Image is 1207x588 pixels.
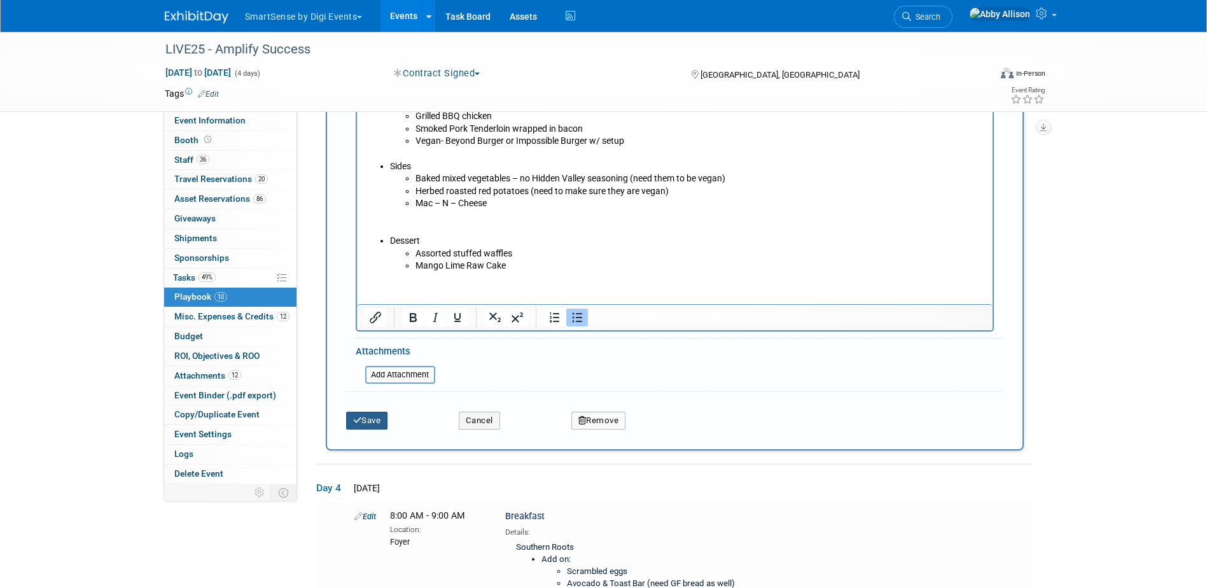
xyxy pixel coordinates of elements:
li: 152+ seats [33,105,629,118]
span: 10 [214,292,227,302]
span: 86 [253,194,266,204]
a: Attachments12 [164,367,297,386]
span: Logs [174,449,193,459]
li: Chips [59,554,629,566]
a: Misc. Expenses & Credits12 [164,307,297,326]
li: Meatballs w/ BBQ (on toothpicks?) [59,491,629,504]
span: 8:00 AM - 9:00 AM [390,510,465,521]
div: Foyer [390,535,486,548]
button: Numbered list [544,309,566,326]
div: Details: [505,523,832,538]
a: Budget [164,327,297,346]
li: [PERSON_NAME]- Black, [PHONE_NUMBER] Cell [33,43,629,55]
span: [DATE] [DATE] [165,67,232,78]
li: PEARL DRUM KIT MIC STANDS DI BOXES PA MIDAS M32 MIXING BOARD BASE AMP – AMPEG SINGE CABINET BASE ... [33,304,629,442]
a: Logs [164,445,297,464]
span: Booth [174,135,214,145]
span: Day 4 [316,481,348,495]
a: Asset Reservations86 [164,190,297,209]
li: Queso (add on) [59,542,629,554]
span: Budget [174,331,203,341]
span: [DATE] [350,483,380,493]
span: Event Binder (.pdf export) [174,390,276,400]
li: Dinner [PERSON_NAME] to be out all night [33,155,629,167]
td: Personalize Event Tab Strip [249,484,271,501]
span: 12 [228,370,241,380]
span: Tasks [173,272,216,283]
span: 49% [199,272,216,282]
a: Delete Event [164,465,297,484]
a: ROI, Objectives & ROO [164,347,297,366]
li: Must have manager escort group in [33,117,629,130]
a: Playbook10 [164,288,297,307]
a: Edit [354,512,376,521]
span: Playbook [174,291,227,302]
button: Italic [424,309,446,326]
div: Event Format [915,66,1046,85]
li: Antipasto skewers [59,479,629,492]
button: Contract Signed [389,67,485,80]
a: Booth [164,131,297,150]
a: Staff36 [164,151,297,170]
a: Travel Reservations20 [164,170,297,189]
span: 36 [197,155,209,164]
span: Delete Event [174,468,223,479]
a: Shipments [164,229,297,248]
button: Bold [402,309,424,326]
p: Follow Your Dolly: [8,5,629,18]
img: ExhibitDay [165,11,228,24]
li: Buffet style apps & dinner [33,143,629,155]
span: Giveaways [174,213,216,223]
span: Shipments [174,233,217,243]
a: Edit [198,90,219,99]
li: 5 line daners in matching outfits [33,230,629,242]
div: LIVE25 - Amplify Success [161,38,971,61]
button: Save [346,412,388,430]
a: Giveaways [164,209,297,228]
li: [PERSON_NAME]- Blue. [PHONE_NUMBER] [33,18,629,31]
li: 6 TV's will have our messaging [33,179,629,192]
span: Travel Reservations [174,174,268,184]
li: Scrambled eggs [567,566,826,578]
span: Attachments [174,370,241,381]
button: Bullet list [566,309,588,326]
button: Insert/edit link [365,309,386,326]
li: Salsa [59,516,629,529]
div: Attachments [356,345,435,361]
a: Event Settings [164,425,297,444]
span: Breakfast [505,511,545,522]
a: Search [894,6,952,28]
div: Location: [390,522,486,535]
div: In-Person [1015,69,1045,78]
button: Subscript [484,309,506,326]
div: Event Rating [1010,87,1045,94]
span: to [192,67,204,78]
td: Tags [165,87,219,100]
span: Event Settings [174,429,232,439]
li: All must have a vaild ID and be 21+ [33,130,629,143]
button: Cancel [459,412,500,430]
li: Station: [33,504,629,517]
li: Music will be pipped in when we arrive, [PERSON_NAME] dinner, & after band before DJ [33,167,629,180]
span: 20 [255,174,268,184]
span: Booth not reserved yet [202,135,214,144]
span: Misc. Expenses & Credits [174,311,290,321]
img: Format-Inperson.png [1001,68,1014,78]
li: Passed: [33,466,629,479]
li: Step & repeat outside Honky Tonk Central [33,205,629,218]
li: 3 mics [33,217,629,230]
li: Only 5 people at a time on the stage- NO on the ground due to feedback [33,192,629,205]
span: Sponsorships [174,253,229,263]
p: Apps: [8,442,629,466]
button: Remove [571,412,626,430]
li: [PERSON_NAME] [33,30,629,43]
span: [GEOGRAPHIC_DATA], [GEOGRAPHIC_DATA] [701,70,860,80]
button: Superscript [506,309,528,326]
a: Tasks49% [164,269,297,288]
span: Asset Reservations [174,193,266,204]
a: Copy/Duplicate Event [164,405,297,424]
button: Underline [447,309,468,326]
td: Toggle Event Tabs [270,484,297,501]
li: Guacamole [59,529,629,542]
span: Event Information [174,115,246,125]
